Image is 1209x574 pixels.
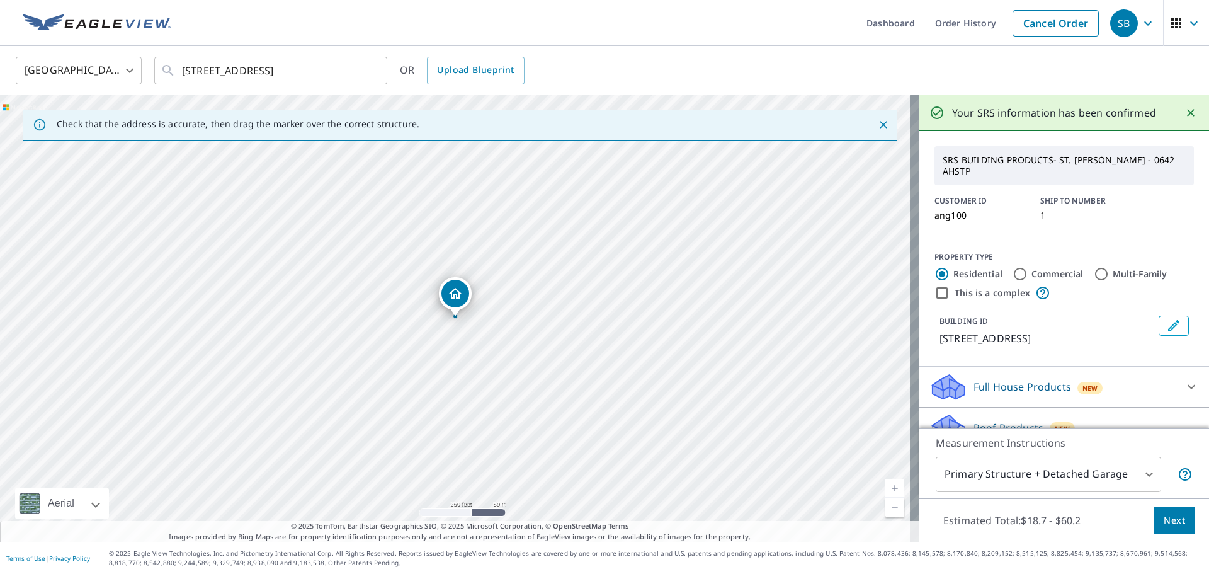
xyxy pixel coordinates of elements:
[934,210,1025,221] p: ang100
[15,488,109,519] div: Aerial
[439,277,472,316] div: Dropped pin, building 1, Residential property, 4935 Pernod Ave Saint Louis, MO 63139
[1113,268,1167,280] label: Multi-Family
[939,331,1154,346] p: [STREET_ADDRESS]
[6,554,90,562] p: |
[16,53,142,88] div: [GEOGRAPHIC_DATA]
[885,479,904,498] a: Current Level 17, Zoom In
[608,521,629,531] a: Terms
[938,149,1191,182] p: SRS BUILDING PRODUCTS- ST. [PERSON_NAME] - 0642 AHSTP
[939,316,988,326] p: BUILDING ID
[1031,268,1084,280] label: Commercial
[1082,383,1098,393] span: New
[427,57,524,84] a: Upload Blueprint
[1040,195,1131,207] p: SHIP TO NUMBER
[934,251,1194,263] div: PROPERTY TYPE
[1159,316,1189,336] button: Edit building 1
[936,457,1161,492] div: Primary Structure + Detached Garage
[929,413,1199,462] div: Roof ProductsNewPremium with Regular Delivery
[1183,105,1199,121] button: Close
[953,268,1002,280] label: Residential
[44,488,78,519] div: Aerial
[1164,513,1185,529] span: Next
[400,57,525,84] div: OR
[6,554,45,563] a: Terms of Use
[182,53,361,88] input: Search by address or latitude-longitude
[1178,467,1193,482] span: Your report will include the primary structure and a detached garage if one exists.
[952,105,1156,120] p: Your SRS information has been confirmed
[1040,210,1131,221] p: 1
[1013,10,1099,37] a: Cancel Order
[109,549,1203,568] p: © 2025 Eagle View Technologies, Inc. and Pictometry International Corp. All Rights Reserved. Repo...
[437,62,514,78] span: Upload Blueprint
[1055,423,1070,433] span: New
[936,435,1193,451] p: Measurement Instructions
[955,287,1030,299] label: This is a complex
[973,420,1043,435] p: Roof Products
[875,117,892,133] button: Close
[1154,507,1195,535] button: Next
[933,507,1091,534] p: Estimated Total: $18.7 - $60.2
[23,14,171,33] img: EV Logo
[973,379,1071,394] p: Full House Products
[49,554,90,563] a: Privacy Policy
[291,521,629,532] span: © 2025 TomTom, Earthstar Geographics SIO, © 2025 Microsoft Corporation, ©
[57,118,419,130] p: Check that the address is accurate, then drag the marker over the correct structure.
[1110,9,1138,37] div: SB
[929,372,1199,402] div: Full House ProductsNew
[553,521,606,531] a: OpenStreetMap
[885,498,904,517] a: Current Level 17, Zoom Out
[934,195,1025,207] p: CUSTOMER ID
